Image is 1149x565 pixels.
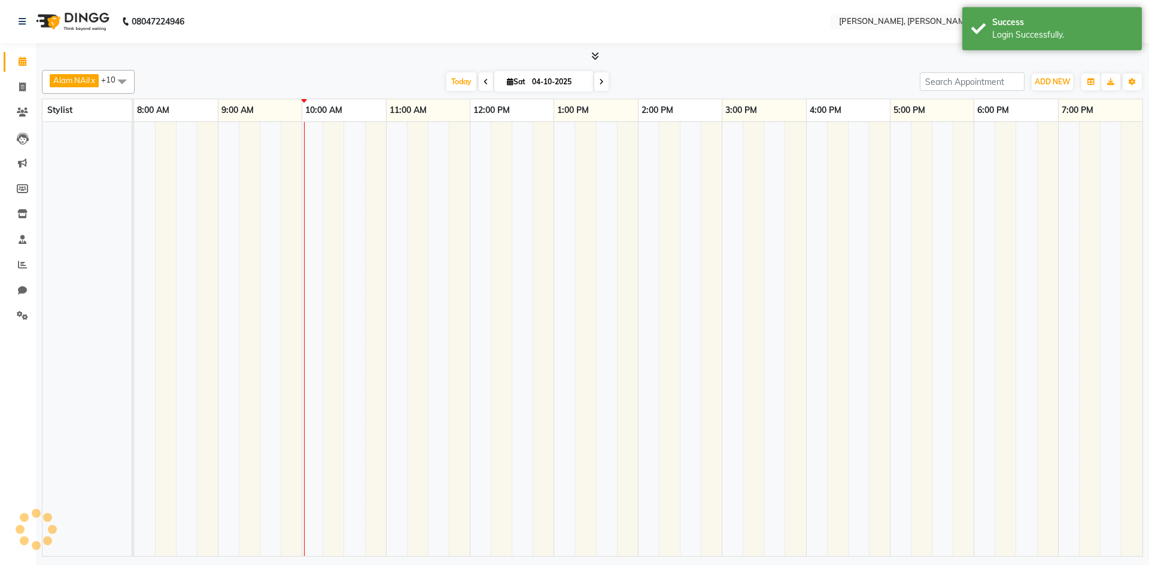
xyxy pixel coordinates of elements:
a: 2:00 PM [639,102,676,119]
a: 12:00 PM [470,102,513,119]
a: 5:00 PM [890,102,928,119]
a: 9:00 AM [218,102,257,119]
input: 2025-10-04 [528,73,588,91]
button: ADD NEW [1032,74,1073,90]
a: 3:00 PM [722,102,760,119]
span: Today [446,72,476,91]
div: Success [992,16,1133,29]
span: +10 [101,75,124,84]
span: ADD NEW [1035,77,1070,86]
a: 6:00 PM [974,102,1012,119]
span: Sat [504,77,528,86]
span: Alam NAil [53,75,90,85]
a: x [90,75,95,85]
b: 08047224946 [132,5,184,38]
a: 11:00 AM [387,102,430,119]
input: Search Appointment [920,72,1025,91]
a: 8:00 AM [134,102,172,119]
a: 7:00 PM [1059,102,1096,119]
a: 10:00 AM [302,102,345,119]
div: Login Successfully. [992,29,1133,41]
a: 4:00 PM [807,102,844,119]
span: Stylist [47,105,72,115]
img: logo [31,5,113,38]
a: 1:00 PM [554,102,592,119]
